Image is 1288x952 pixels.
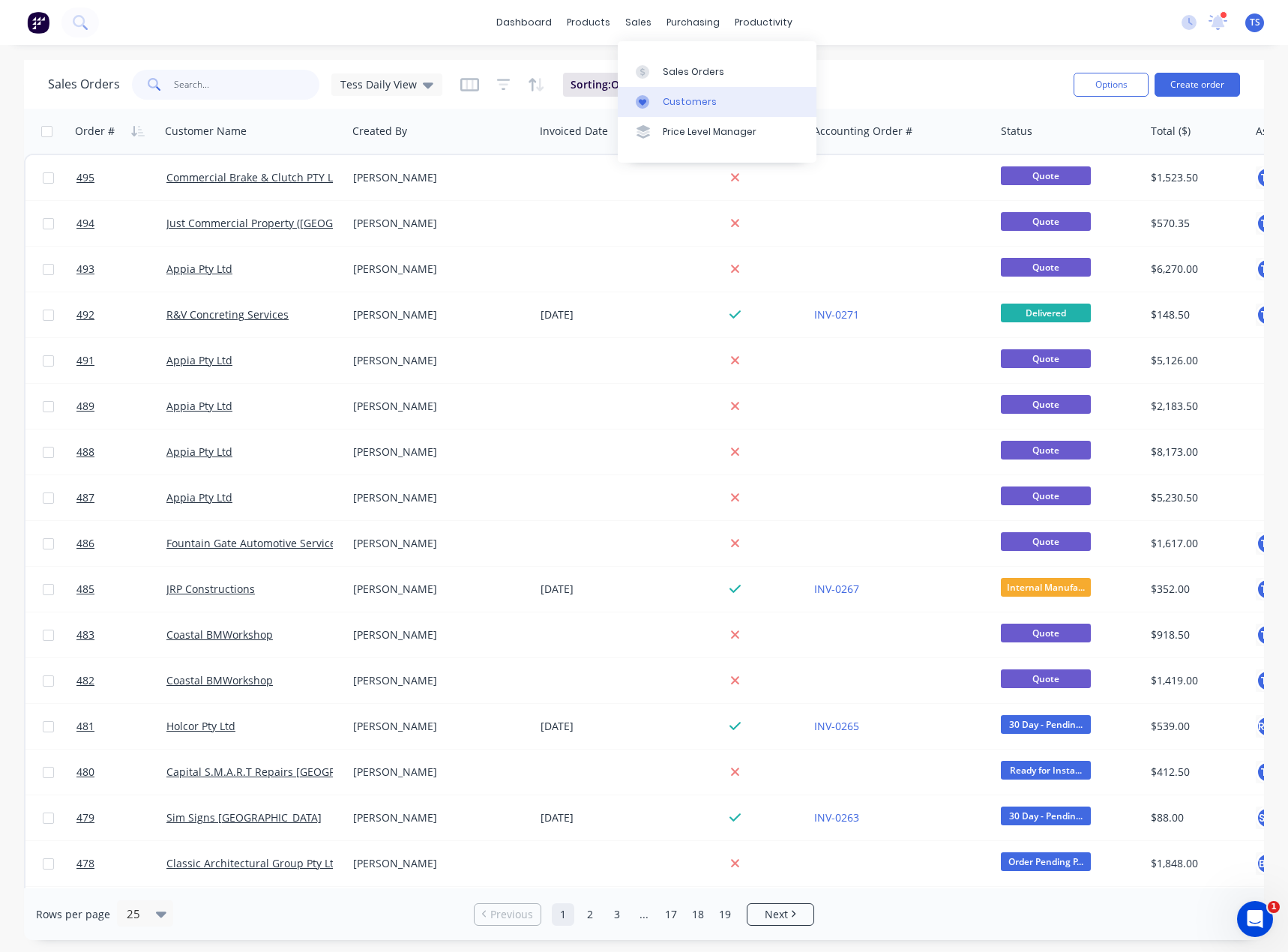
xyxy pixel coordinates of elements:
[747,907,813,922] a: Next page
[166,262,232,276] a: Appia Pty Ltd
[1001,441,1091,460] span: Quote
[1151,490,1239,505] div: $5,230.50
[76,521,166,566] a: 486
[541,582,663,597] div: [DATE]
[489,11,559,34] a: dashboard
[353,490,520,505] div: [PERSON_NAME]
[1001,852,1091,871] span: Order Pending P...
[814,307,859,322] a: INV-0271
[687,903,709,926] a: Page 18
[1001,212,1091,231] span: Quote
[76,170,94,185] span: 495
[166,673,273,687] a: Coastal BMWorkshop
[1256,624,1278,646] button: TS
[166,810,322,825] a: Sim Signs [GEOGRAPHIC_DATA]
[814,810,859,825] a: INV-0263
[76,856,94,871] span: 478
[76,399,94,414] span: 489
[76,262,94,277] span: 493
[353,856,520,871] div: [PERSON_NAME]
[1256,715,1278,738] div: RW
[76,810,94,825] span: 479
[166,719,235,733] a: Holcor Pty Ltd
[1256,761,1278,783] button: TS
[340,76,417,92] span: Tess Daily View
[76,658,166,703] a: 482
[352,124,407,139] div: Created By
[76,750,166,795] a: 480
[1256,807,1278,829] div: SW
[814,582,859,596] a: INV-0267
[76,673,94,688] span: 482
[765,907,788,922] span: Next
[353,445,520,460] div: [PERSON_NAME]
[1151,856,1239,871] div: $1,848.00
[353,673,520,688] div: [PERSON_NAME]
[1256,852,1278,875] button: BM
[76,292,166,337] a: 492
[76,612,166,657] a: 483
[166,765,484,779] a: Capital S.M.A.R.T Repairs [GEOGRAPHIC_DATA][PERSON_NAME]
[166,216,443,230] a: Just Commercial Property ([GEOGRAPHIC_DATA]) Pty Ltd
[1256,166,1278,189] button: TS
[1001,486,1091,505] span: Quote
[353,216,520,231] div: [PERSON_NAME]
[468,903,820,926] ul: Pagination
[1256,258,1278,280] div: TS
[1151,353,1239,368] div: $5,126.00
[27,11,49,34] img: Factory
[663,95,717,109] div: Customers
[353,399,520,414] div: [PERSON_NAME]
[353,536,520,551] div: [PERSON_NAME]
[1256,532,1278,555] button: TS
[353,262,520,277] div: [PERSON_NAME]
[166,490,232,504] a: Appia Pty Ltd
[76,887,166,932] a: 477
[1001,715,1091,734] span: 30 Day - Pendin...
[1001,532,1091,551] span: Quote
[606,903,628,926] a: Page 3
[1237,901,1273,937] iframe: Intercom live chat
[1151,719,1239,734] div: $539.00
[76,155,166,200] a: 495
[660,903,682,926] a: Page 17
[353,627,520,642] div: [PERSON_NAME]
[1256,304,1278,326] div: TS
[563,73,678,97] button: Sorting:Order #
[166,307,289,322] a: R&V Concreting Services
[166,399,232,413] a: Appia Pty Ltd
[76,765,94,780] span: 480
[1001,166,1091,185] span: Quote
[1001,669,1091,688] span: Quote
[1256,578,1278,600] button: TS
[1151,582,1239,597] div: $352.00
[166,445,232,459] a: Appia Pty Ltd
[1001,807,1091,825] span: 30 Day - Pendin...
[1001,624,1091,642] span: Quote
[1151,216,1239,231] div: $570.35
[1155,73,1240,97] button: Create order
[540,124,608,139] div: Invoiced Date
[1268,901,1280,913] span: 1
[659,11,727,34] div: purchasing
[166,627,273,642] a: Coastal BMWorkshop
[75,124,115,139] div: Order #
[1151,307,1239,322] div: $148.50
[813,124,912,139] div: Accounting Order #
[76,201,166,246] a: 494
[663,65,724,79] div: Sales Orders
[353,353,520,368] div: [PERSON_NAME]
[76,582,94,597] span: 485
[618,56,816,86] a: Sales Orders
[1151,445,1239,460] div: $8,173.00
[36,907,110,922] span: Rows per page
[353,810,520,825] div: [PERSON_NAME]
[76,627,94,642] span: 483
[1151,262,1239,277] div: $6,270.00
